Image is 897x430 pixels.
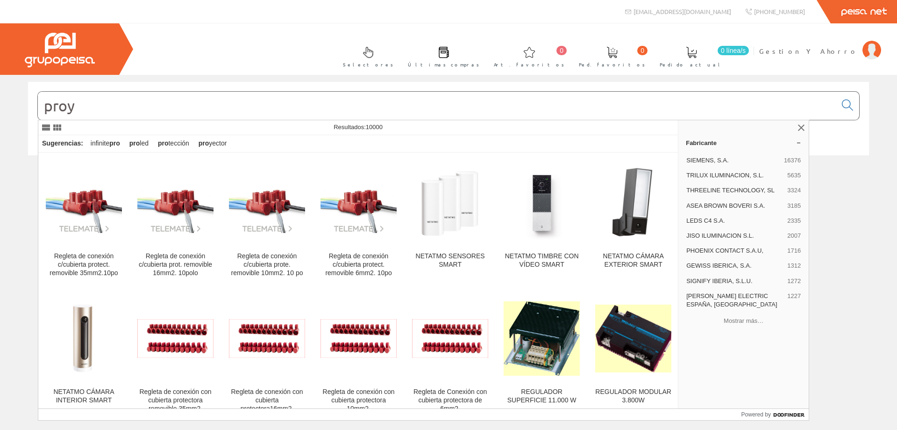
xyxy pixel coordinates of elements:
[46,172,122,233] img: Regleta de conexión c/cubierta protect. removible 35mm2.10po
[595,305,671,372] img: REGULADOR MODULAR 3.800W
[787,277,801,285] span: 1272
[595,252,671,269] div: NETATMO CÁMARA EXTERIOR SMART
[787,171,801,180] span: 5635
[154,135,193,152] div: tección
[137,319,214,358] img: Regleta de conexión con cubierta protectora removible 35mm2.
[741,410,771,419] span: Powered by
[686,202,783,210] span: ASEA BROWN BOVERI S.A.
[25,33,95,67] img: Grupo Peisa
[221,289,313,424] a: Regleta de conexión con cubierta protectora16mm2. Regleta de conexión con cubierta protectora16mm2.
[412,319,488,358] img: Regleta de Conexión con cubierta protectora de 6mm2.
[334,39,398,73] a: Selectores
[229,252,305,277] div: Regleta de conexión c/cubierta prote. removible 10mm2. 10 po
[87,135,124,152] div: infinite
[496,289,587,424] a: REGULADOR SUPERFICIE 11.000 W REGULADOR SUPERFICIE 11.000 W
[579,60,645,69] span: Ped. favoritos
[634,7,731,15] span: [EMAIL_ADDRESS][DOMAIN_NAME]
[595,164,671,241] img: NETATMO CÁMARA EXTERIOR SMART
[137,388,214,413] div: Regleta de conexión con cubierta protectora removible 35mm2.
[229,172,305,233] img: Regleta de conexión c/cubierta prote. removible 10mm2. 10 po
[320,172,397,233] img: Regleta de conexión c/cubierta protect. removible 6mm2. 10po
[46,388,122,405] div: NETATMO CÁMARA INTERIOR SMART
[787,232,801,240] span: 2007
[334,124,383,131] span: Resultados:
[28,167,869,175] div: © Grupo Peisa
[504,164,580,241] img: NETATMO TIMBRE CON VÍDEO SMART
[38,289,129,424] a: NETATMO CÁMARA INTERIOR SMART NETATMO CÁMARA INTERIOR SMART
[38,153,129,288] a: Regleta de conexión c/cubierta protect. removible 35mm2.10po Regleta de conexión c/cubierta prote...
[787,217,801,225] span: 2335
[759,39,881,48] a: Gestion Y Ahorro
[787,292,801,309] span: 1227
[787,262,801,270] span: 1312
[229,388,305,413] div: Regleta de conexión con cubierta protectora16mm2.
[754,7,805,15] span: [PHONE_NUMBER]
[686,186,783,195] span: THREELINE TECHNOLOGY, SL
[199,139,209,147] strong: pro
[686,247,783,255] span: PHOENIX CONTACT S.A.U,
[718,46,749,55] span: 0 línea/s
[588,153,679,288] a: NETATMO CÁMARA EXTERIOR SMART NETATMO CÁMARA EXTERIOR SMART
[320,388,397,413] div: Regleta de conexión con cubierta protectora 10mm2.
[158,139,169,147] strong: pro
[109,139,120,147] strong: pro
[686,232,783,240] span: JISO ILUMINACION S.L.
[221,153,313,288] a: Regleta de conexión c/cubierta prote. removible 10mm2. 10 po Regleta de conexión c/cubierta prote...
[412,252,488,269] div: NETATMO SENSORES SMART
[556,46,567,55] span: 0
[313,289,404,424] a: Regleta de conexión con cubierta protectora 10mm2. Regleta de conexión con cubierta protectora 10...
[686,292,783,309] span: [PERSON_NAME] ELECTRIC ESPAÑA, [GEOGRAPHIC_DATA]
[595,388,671,405] div: REGULADOR MODULAR 3.800W
[637,46,648,55] span: 0
[320,319,397,358] img: Regleta de conexión con cubierta protectora 10mm2.
[496,153,587,288] a: NETATMO TIMBRE CON VÍDEO SMART NETATMO TIMBRE CON VÍDEO SMART
[229,319,305,358] img: Regleta de conexión con cubierta protectora16mm2.
[686,217,783,225] span: LEDS C4 S.A.
[686,171,783,180] span: TRILUX ILUMINACION, S.L.
[38,137,85,150] div: Sugerencias:
[494,60,564,69] span: Art. favoritos
[320,252,397,277] div: Regleta de conexión c/cubierta protect. removible 6mm2. 10po
[678,135,809,150] a: Fabricante
[313,153,404,288] a: Regleta de conexión c/cubierta protect. removible 6mm2. 10po Regleta de conexión c/cubierta prote...
[759,46,858,56] span: Gestion Y Ahorro
[366,124,383,131] span: 10000
[686,262,783,270] span: GEWISS IBERICA, S.A.
[137,172,214,233] img: Regleta de conexión c/cubierta prot. removible 16mm2. 10polo
[787,186,801,195] span: 3324
[405,153,496,288] a: NETATMO SENSORES SMART NETATMO SENSORES SMART
[408,60,479,69] span: Últimas compras
[504,252,580,269] div: NETATMO TIMBRE CON VÍDEO SMART
[412,388,488,413] div: Regleta de Conexión con cubierta protectora de 6mm2.
[46,300,122,377] img: NETATMO CÁMARA INTERIOR SMART
[405,289,496,424] a: Regleta de Conexión con cubierta protectora de 6mm2. Regleta de Conexión con cubierta protectora ...
[412,164,488,241] img: NETATMO SENSORES SMART
[504,301,580,375] img: REGULADOR SUPERFICIE 11.000 W
[741,409,809,420] a: Powered by
[682,313,805,328] button: Mostrar más…
[38,92,836,120] input: Buscar...
[787,247,801,255] span: 1716
[399,39,484,73] a: Últimas compras
[784,156,801,165] span: 16376
[137,252,214,277] div: Regleta de conexión c/cubierta prot. removible 16mm2. 10polo
[130,153,221,288] a: Regleta de conexión c/cubierta prot. removible 16mm2. 10polo Regleta de conexión c/cubierta prot....
[130,289,221,424] a: Regleta de conexión con cubierta protectora removible 35mm2. Regleta de conexión con cubierta pro...
[46,252,122,277] div: Regleta de conexión c/cubierta protect. removible 35mm2.10po
[588,289,679,424] a: REGULADOR MODULAR 3.800W REGULADOR MODULAR 3.800W
[787,202,801,210] span: 3185
[686,156,780,165] span: SIEMENS, S.A.
[504,388,580,405] div: REGULADOR SUPERFICIE 11.000 W
[126,135,152,152] div: led
[660,60,723,69] span: Pedido actual
[129,139,140,147] strong: pro
[343,60,393,69] span: Selectores
[195,135,231,152] div: yector
[686,277,783,285] span: SIGNIFY IBERIA, S.L.U.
